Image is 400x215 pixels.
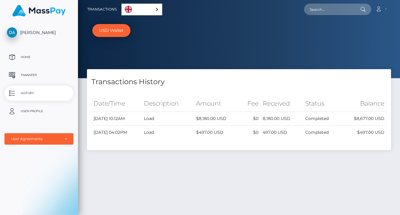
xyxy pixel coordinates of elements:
[121,4,162,15] div: Language
[340,95,387,112] th: Balance
[11,137,60,141] div: User Agreements
[240,112,261,126] td: $0
[7,53,71,62] p: Home
[304,4,360,15] input: Search...
[121,4,162,15] aside: Language selected: English
[12,5,66,17] img: MassPay
[4,86,73,101] a: History
[7,71,71,80] p: Transfer
[261,126,303,140] td: 497.00 USD
[7,89,71,98] p: History
[240,95,261,112] th: Fee
[261,95,303,112] th: Received
[303,112,340,126] td: Completed
[261,112,303,126] td: 8,180.00 USD
[303,126,340,140] td: Completed
[91,112,142,126] td: [DATE] 10:12AM
[91,95,142,112] th: Date/Time
[240,126,261,140] td: $0
[4,68,73,83] a: Transfer
[7,107,71,116] p: User Profile
[142,112,194,126] td: Load
[303,95,340,112] th: Status
[4,30,73,35] span: [PERSON_NAME]
[4,133,73,145] button: User Agreements
[91,126,142,140] td: [DATE] 04:02PM
[122,4,162,15] a: English
[92,24,130,37] a: USD Wallet
[340,126,387,140] td: $497.00 USD
[340,112,387,126] td: $8,677.00 USD
[142,95,194,112] th: Description
[194,95,240,112] th: Amount
[91,77,387,87] h4: Transactions History
[87,3,117,16] a: Transactions
[4,50,73,65] a: Home
[194,126,240,140] td: $497.00 USD
[142,126,194,140] td: Load
[194,112,240,126] td: $8,180.00 USD
[4,104,73,119] a: User Profile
